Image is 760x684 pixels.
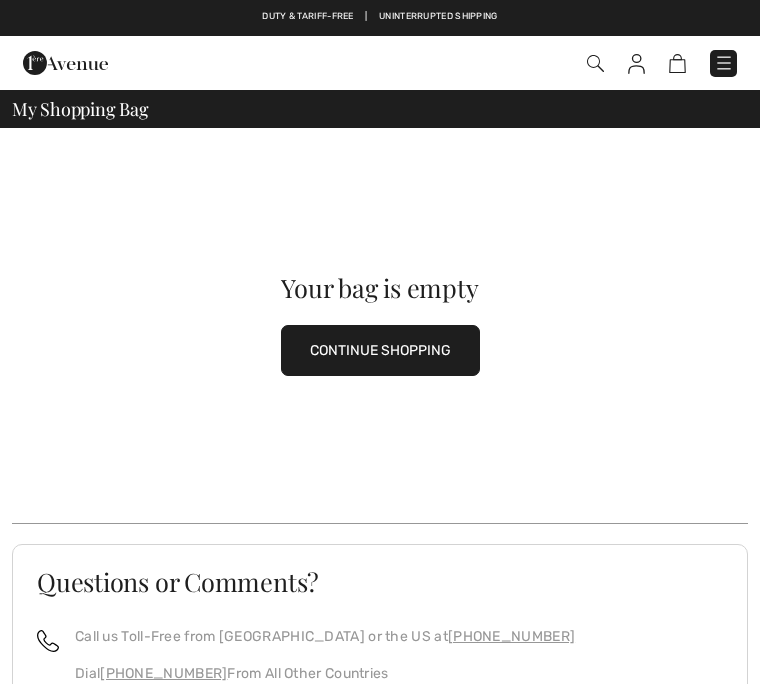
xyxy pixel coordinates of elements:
[628,54,645,74] img: My Info
[669,54,686,73] img: Shopping Bag
[12,100,149,118] span: My Shopping Bag
[281,325,480,376] button: CONTINUE SHOPPING
[37,569,723,594] h3: Questions or Comments?
[75,663,575,684] p: Dial From All Other Countries
[587,55,604,72] img: Search
[714,53,734,73] img: Menu
[100,665,227,682] a: [PHONE_NUMBER]
[37,630,59,652] img: call
[23,43,108,83] img: 1ère Avenue
[23,54,108,71] a: 1ère Avenue
[448,628,575,645] a: [PHONE_NUMBER]
[49,275,711,300] div: Your bag is empty
[75,626,575,647] p: Call us Toll-Free from [GEOGRAPHIC_DATA] or the US at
